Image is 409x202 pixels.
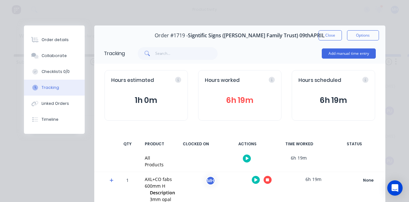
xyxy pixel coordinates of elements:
[188,32,325,39] span: Signtific Signs ([PERSON_NAME] Family Trust) 09thAPRIL
[145,176,178,189] div: AXL+CO fabs 600mm H
[205,94,275,106] button: 6h 19m
[327,137,382,151] div: STATUS
[155,32,188,39] span: Order #1719 -
[24,96,85,112] button: Linked Orders
[345,176,392,185] button: None
[104,50,125,57] div: Tracking
[345,176,391,184] div: None
[224,137,272,151] div: ACTIONS
[24,80,85,96] button: Tracking
[298,94,368,106] button: 6h 19m
[111,77,154,84] span: Hours estimated
[319,30,342,40] button: Close
[145,155,164,168] div: All Products
[155,47,218,60] input: Search...
[24,32,85,48] button: Order details
[24,112,85,127] button: Timeline
[42,117,58,122] div: Timeline
[42,85,59,90] div: Tracking
[298,77,341,84] span: Hours scheduled
[118,137,137,151] div: QTY
[205,77,240,84] span: Hours worked
[42,37,69,43] div: Order details
[387,180,403,196] div: Open Intercom Messenger
[24,64,85,80] button: Checklists 0/0
[111,94,181,106] button: 1h 0m
[42,53,67,59] div: Collaborate
[150,189,175,196] span: Description
[42,69,70,75] div: Checklists 0/0
[24,48,85,64] button: Collaborate
[172,137,220,151] div: CLOCKED ON
[322,48,376,59] button: Add manual time entry
[206,176,215,185] div: MH
[347,30,379,40] button: Options
[289,172,337,186] div: 6h 19m
[275,137,323,151] div: TIME WORKED
[141,137,168,151] div: PRODUCT
[275,151,323,165] div: 6h 19m
[42,101,69,106] div: Linked Orders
